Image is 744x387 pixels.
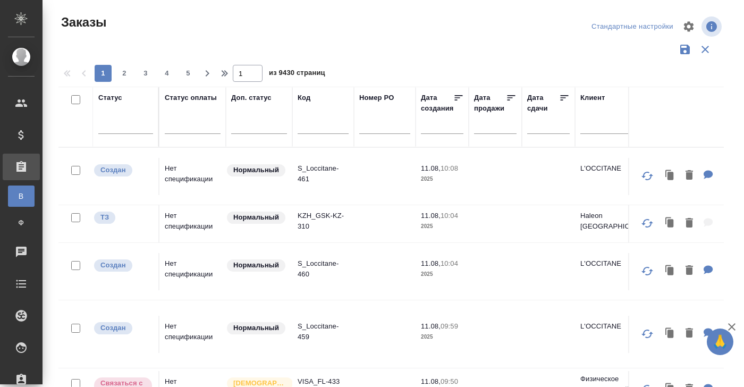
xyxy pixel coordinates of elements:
div: Выставляется автоматически при создании заказа [93,321,153,335]
div: Статус оплаты [165,92,217,103]
p: L'OCCITANE [580,163,631,174]
p: 09:50 [441,377,458,385]
span: 2 [116,68,133,79]
span: 4 [158,68,175,79]
span: Посмотреть информацию [701,16,724,37]
button: Удалить [680,323,698,344]
td: Нет спецификации [159,253,226,290]
p: Создан [100,260,126,271]
button: Удалить [680,213,698,234]
p: L'OCCITANE [580,321,631,332]
div: Номер PO [359,92,394,103]
div: Статус по умолчанию для стандартных заказов [226,321,287,335]
button: 3 [137,65,154,82]
p: 10:04 [441,259,458,267]
p: 11.08, [421,212,441,220]
p: KZH_GSK-KZ-310 [298,211,349,232]
span: 5 [180,68,197,79]
button: Обновить [635,211,660,236]
div: Код [298,92,310,103]
span: 🙏 [711,331,729,353]
p: 11.08, [421,164,441,172]
a: Ф [8,212,35,233]
button: Клонировать [660,323,680,344]
div: Выставляет КМ при отправке заказа на расчет верстке (для тикета) или для уточнения сроков на прои... [93,211,153,225]
button: 5 [180,65,197,82]
div: Дата продажи [474,92,506,114]
button: Обновить [635,258,660,284]
span: из 9430 страниц [269,66,325,82]
p: 10:08 [441,164,458,172]
button: Сохранить фильтры [675,39,695,60]
p: 2025 [421,269,463,280]
p: Создан [100,165,126,175]
span: Настроить таблицу [676,14,701,39]
span: Ф [13,217,29,228]
p: 11.08, [421,259,441,267]
button: Клонировать [660,213,680,234]
div: Клиент [580,92,605,103]
p: 2025 [421,332,463,342]
button: Удалить [680,260,698,282]
div: Доп. статус [231,92,272,103]
a: В [8,186,35,207]
span: 3 [137,68,154,79]
button: 2 [116,65,133,82]
button: Обновить [635,321,660,347]
p: 11.08, [421,377,441,385]
button: Удалить [680,165,698,187]
span: В [13,191,29,201]
button: Сбросить фильтры [695,39,715,60]
p: Нормальный [233,260,279,271]
span: Заказы [58,14,106,31]
p: Haleon [GEOGRAPHIC_DATA] [580,211,631,232]
div: Выставляется автоматически при создании заказа [93,163,153,178]
div: split button [589,19,676,35]
p: 2025 [421,221,463,232]
p: Нормальный [233,165,279,175]
div: Статус по умолчанию для стандартных заказов [226,258,287,273]
p: S_Loccitane-460 [298,258,349,280]
td: Нет спецификации [159,316,226,353]
p: S_Loccitane-459 [298,321,349,342]
div: Статус по умолчанию для стандартных заказов [226,163,287,178]
p: VISA_FL-433 [298,376,349,387]
button: Клонировать [660,260,680,282]
p: Создан [100,323,126,333]
button: Обновить [635,163,660,189]
p: ТЗ [100,212,109,223]
p: 09:59 [441,322,458,330]
p: 10:04 [441,212,458,220]
div: Выставляется автоматически при создании заказа [93,258,153,273]
p: L'OCCITANE [580,258,631,269]
div: Дата создания [421,92,453,114]
button: 🙏 [707,329,733,355]
p: 2025 [421,174,463,184]
p: Нормальный [233,212,279,223]
p: S_Loccitane-461 [298,163,349,184]
p: Нормальный [233,323,279,333]
p: 11.08, [421,322,441,330]
div: Дата сдачи [527,92,559,114]
button: 4 [158,65,175,82]
div: Статус по умолчанию для стандартных заказов [226,211,287,225]
td: Нет спецификации [159,158,226,195]
div: Статус [98,92,122,103]
button: Клонировать [660,165,680,187]
td: Нет спецификации [159,205,226,242]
